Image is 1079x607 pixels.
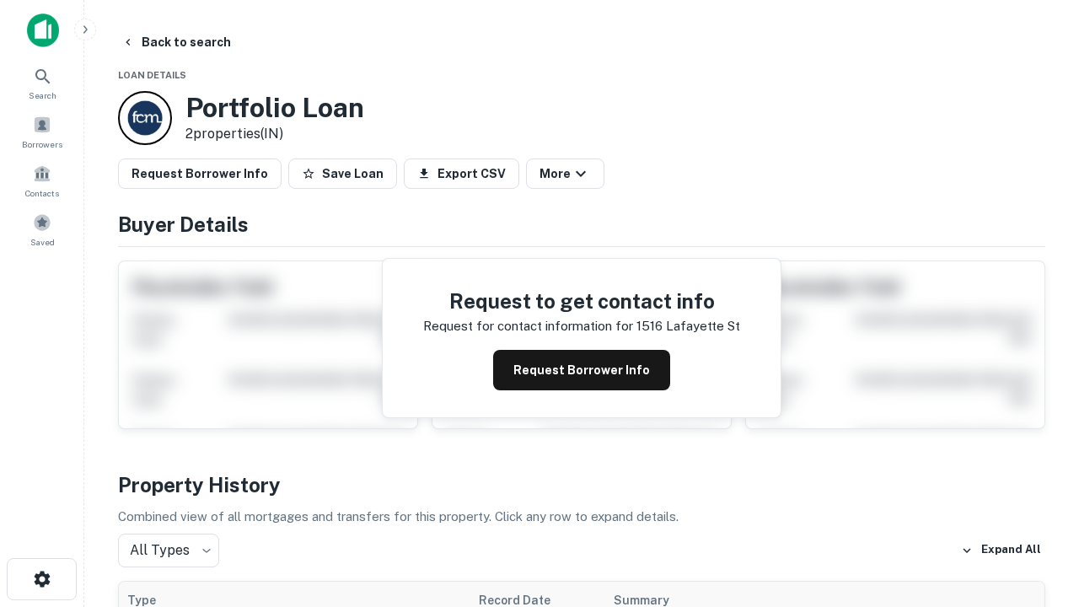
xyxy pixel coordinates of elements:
button: Expand All [957,538,1045,563]
h3: Portfolio Loan [185,92,364,124]
button: More [526,158,604,189]
a: Borrowers [5,109,79,154]
button: Request Borrower Info [118,158,282,189]
p: 2 properties (IN) [185,124,364,144]
span: Contacts [25,186,59,200]
h4: Property History [118,470,1045,500]
button: Request Borrower Info [493,350,670,390]
iframe: Chat Widget [995,472,1079,553]
button: Back to search [115,27,238,57]
a: Saved [5,207,79,252]
button: Save Loan [288,158,397,189]
div: All Types [118,534,219,567]
span: Borrowers [22,137,62,151]
h4: Buyer Details [118,209,1045,239]
button: Export CSV [404,158,519,189]
a: Search [5,60,79,105]
h4: Request to get contact info [423,286,740,316]
span: Loan Details [118,70,186,80]
p: 1516 lafayette st [636,316,740,336]
img: capitalize-icon.png [27,13,59,47]
a: Contacts [5,158,79,203]
span: Saved [30,235,55,249]
p: Request for contact information for [423,316,633,336]
span: Search [29,89,56,102]
p: Combined view of all mortgages and transfers for this property. Click any row to expand details. [118,507,1045,527]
